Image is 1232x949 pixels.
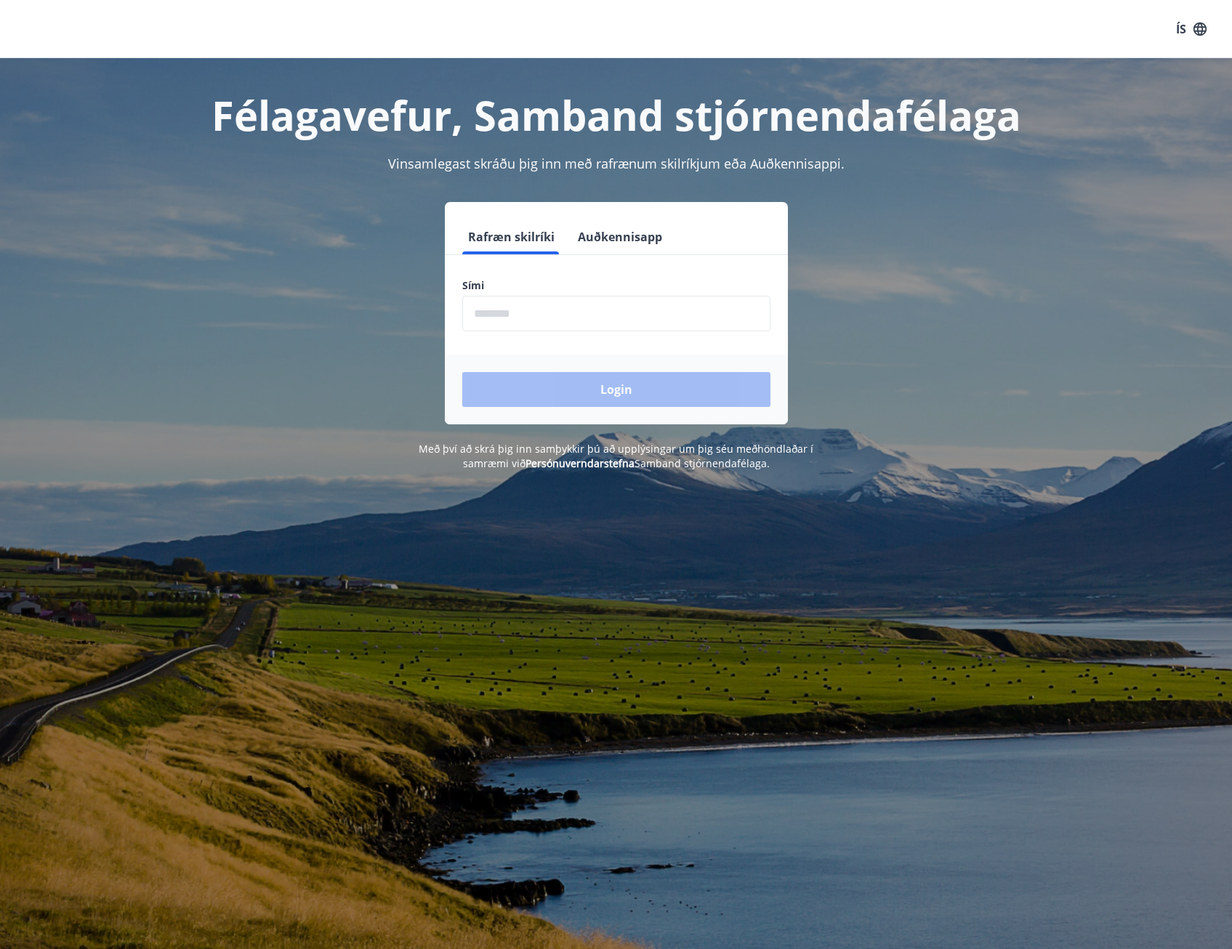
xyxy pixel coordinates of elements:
span: Vinsamlegast skráðu þig inn með rafrænum skilríkjum eða Auðkennisappi. [388,155,845,172]
button: Auðkennisapp [572,219,668,254]
button: ÍS [1168,16,1215,42]
label: Sími [462,278,770,293]
span: Með því að skrá þig inn samþykkir þú að upplýsingar um þig séu meðhöndlaðar í samræmi við Samband... [419,442,813,470]
h1: Félagavefur, Samband stjórnendafélaga [110,87,1122,142]
a: Persónuverndarstefna [526,456,635,470]
button: Rafræn skilríki [462,219,560,254]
